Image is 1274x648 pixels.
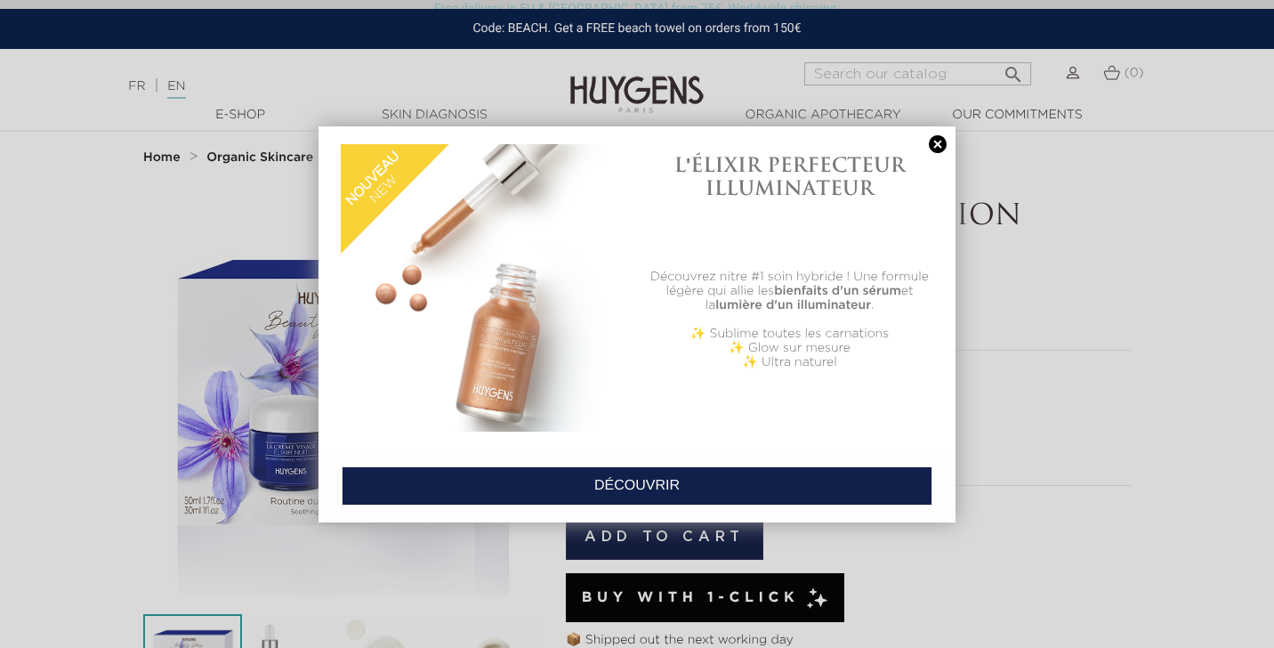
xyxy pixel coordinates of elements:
[646,341,933,355] p: ✨ Glow sur mesure
[774,285,901,297] b: bienfaits d'un sérum
[646,355,933,369] p: ✨ Ultra naturel
[646,270,933,312] p: Découvrez nitre #1 soin hybride ! Une formule légère qui allie les et la .
[715,299,871,312] b: lumière d'un illuminateur
[646,153,933,200] h1: L'ÉLIXIR PERFECTEUR ILLUMINATEUR
[646,327,933,341] p: ✨ Sublime toutes les carnations
[342,466,932,506] a: DÉCOUVRIR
